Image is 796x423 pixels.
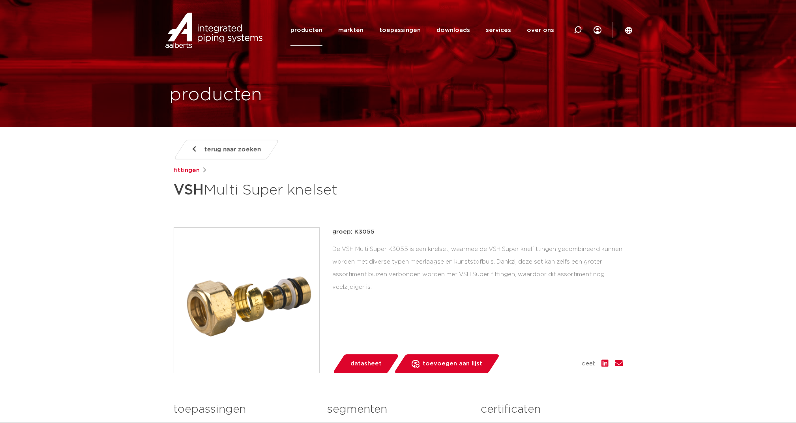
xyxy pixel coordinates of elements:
[338,14,363,46] a: markten
[169,82,262,108] h1: producten
[327,402,469,417] h3: segmenten
[436,14,470,46] a: downloads
[290,14,554,46] nav: Menu
[423,357,482,370] span: toevoegen aan lijst
[350,357,382,370] span: datasheet
[332,354,399,373] a: datasheet
[173,140,279,159] a: terug naar zoeken
[379,14,421,46] a: toepassingen
[290,14,322,46] a: producten
[594,14,601,46] div: my IPS
[332,243,623,293] div: De VSH Multi Super K3055 is een knelset, waarmee de VSH Super knelfittingen gecombineerd kunnen w...
[174,166,200,175] a: fittingen
[486,14,511,46] a: services
[204,143,261,156] span: terug naar zoeken
[527,14,554,46] a: over ons
[582,359,595,369] span: deel:
[481,402,622,417] h3: certificaten
[332,227,623,237] p: groep: K3055
[174,183,204,197] strong: VSH
[174,228,319,373] img: Product Image for VSH Multi Super knelset
[174,178,470,202] h1: Multi Super knelset
[174,402,315,417] h3: toepassingen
